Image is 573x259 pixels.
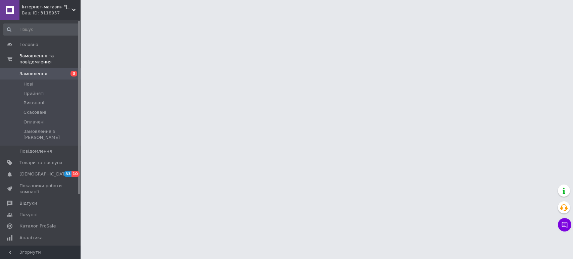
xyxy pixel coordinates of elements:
[3,23,79,36] input: Пошук
[19,200,37,206] span: Відгуки
[22,4,72,10] span: Інтернет-магазин "Дід Мазай"
[19,42,38,48] span: Головна
[19,212,38,218] span: Покупці
[23,119,45,125] span: Оплачені
[19,160,62,166] span: Товари та послуги
[19,171,69,177] span: [DEMOGRAPHIC_DATA]
[23,91,44,97] span: Прийняті
[19,71,47,77] span: Замовлення
[23,109,46,115] span: Скасовані
[19,148,52,154] span: Повідомлення
[19,183,62,195] span: Показники роботи компанії
[71,171,79,177] span: 10
[70,71,77,76] span: 3
[558,218,571,231] button: Чат з покупцем
[23,100,44,106] span: Виконані
[23,128,78,141] span: Замовлення з [PERSON_NAME]
[19,53,81,65] span: Замовлення та повідомлення
[64,171,71,177] span: 33
[19,223,56,229] span: Каталог ProSale
[22,10,81,16] div: Ваш ID: 3118957
[23,81,33,87] span: Нові
[19,235,43,241] span: Аналітика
